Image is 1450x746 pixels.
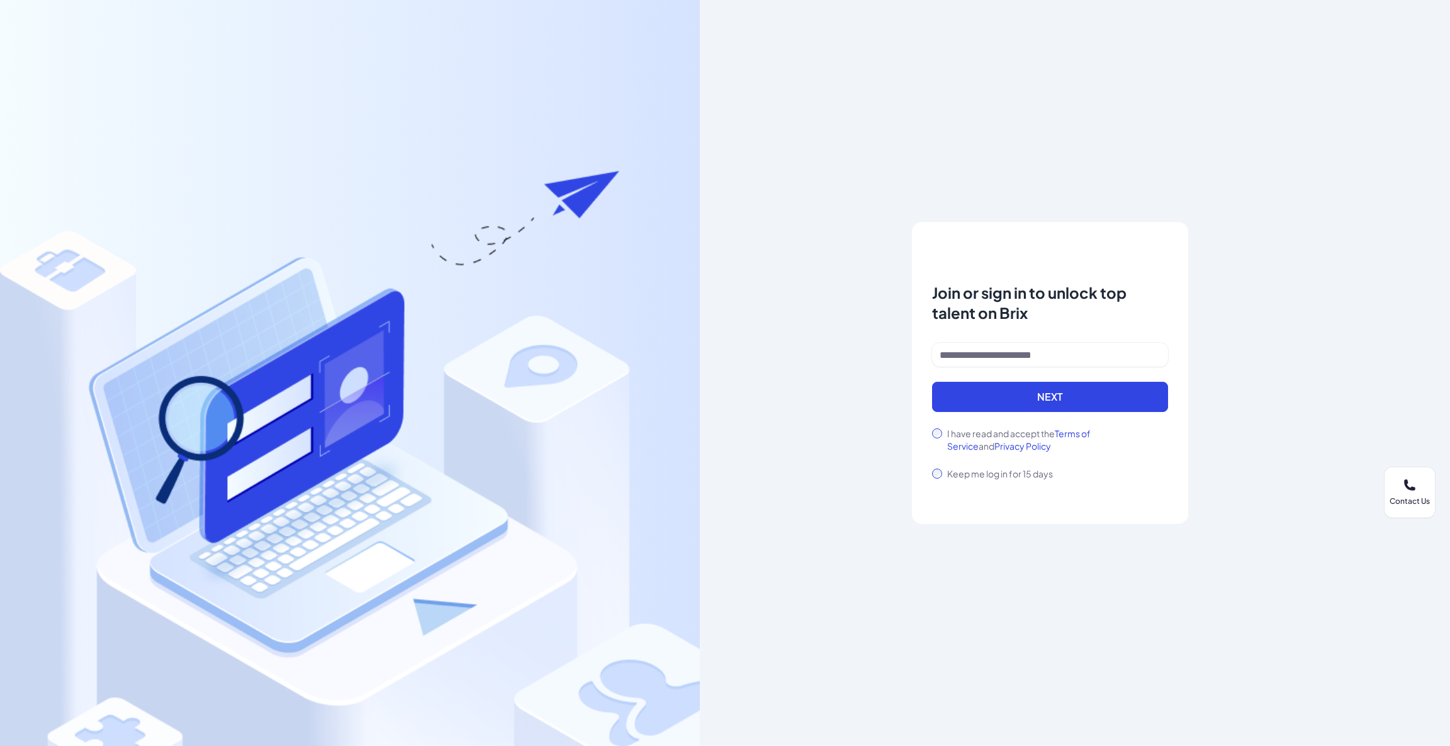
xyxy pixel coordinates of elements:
p: Join or sign in to unlock top talent on Brix [932,282,1168,323]
button: Next [932,382,1168,412]
button: Contact Us [1385,467,1435,518]
a: Privacy Policy [994,440,1051,452]
label: I have read and accept the and [947,427,1168,452]
div: Contact Us [1390,496,1430,506]
label: Keep me log in for 15 days [947,467,1053,480]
